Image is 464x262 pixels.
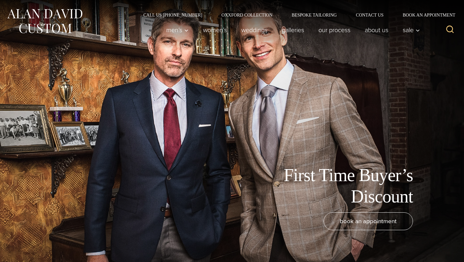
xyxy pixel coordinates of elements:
[6,7,83,35] img: Alan David Custom
[166,27,189,33] span: Men’s
[311,24,358,36] a: Our Process
[134,13,212,17] a: Call Us [PHONE_NUMBER]
[403,27,420,33] span: Sale
[234,24,275,36] a: weddings
[324,212,413,230] a: book an appointment
[393,13,458,17] a: Book an Appointment
[269,165,413,207] h1: First Time Buyer’s Discount
[358,24,396,36] a: About Us
[159,24,423,36] nav: Primary Navigation
[212,13,282,17] a: Oxxford Collection
[196,24,234,36] a: Women’s
[442,22,458,38] button: View Search Form
[275,24,311,36] a: Galleries
[346,13,393,17] a: Contact Us
[340,216,397,226] span: book an appointment
[282,13,346,17] a: Bespoke Tailoring
[134,13,458,17] nav: Secondary Navigation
